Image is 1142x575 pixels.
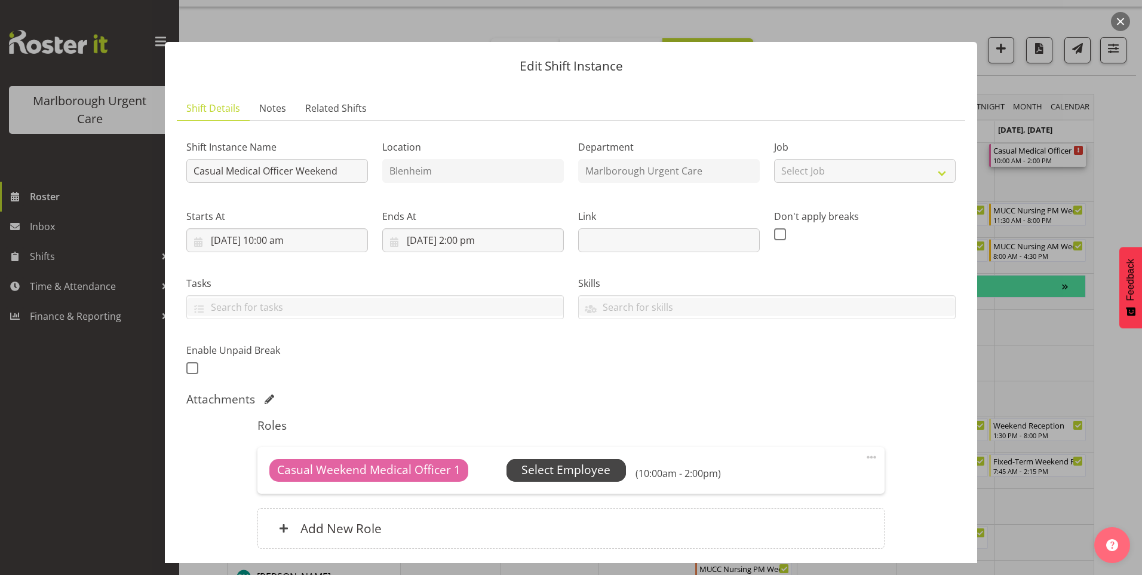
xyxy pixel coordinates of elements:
span: Notes [259,101,286,115]
span: Feedback [1125,259,1136,301]
img: help-xxl-2.png [1106,539,1118,551]
span: Casual Weekend Medical Officer 1 [277,461,461,479]
p: Edit Shift Instance [177,60,965,72]
label: Ends At [382,209,564,224]
input: Search for tasks [187,298,563,316]
label: Department [578,140,760,154]
input: Click to select... [186,228,368,252]
span: Shift Details [186,101,240,115]
label: Location [382,140,564,154]
h5: Roles [257,418,884,433]
input: Shift Instance Name [186,159,368,183]
label: Link [578,209,760,224]
input: Click to select... [382,228,564,252]
button: Feedback - Show survey [1119,247,1142,328]
span: Select Employee [521,461,610,479]
span: Related Shifts [305,101,367,115]
h5: Attachments [186,392,255,406]
h6: Add New Role [300,521,382,536]
label: Tasks [186,276,564,290]
label: Starts At [186,209,368,224]
label: Job [774,140,956,154]
h6: (10:00am - 2:00pm) [636,467,721,479]
label: Enable Unpaid Break [186,343,368,357]
label: Don't apply breaks [774,209,956,224]
label: Shift Instance Name [186,140,368,154]
label: Skills [578,276,956,290]
input: Search for skills [579,298,955,316]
